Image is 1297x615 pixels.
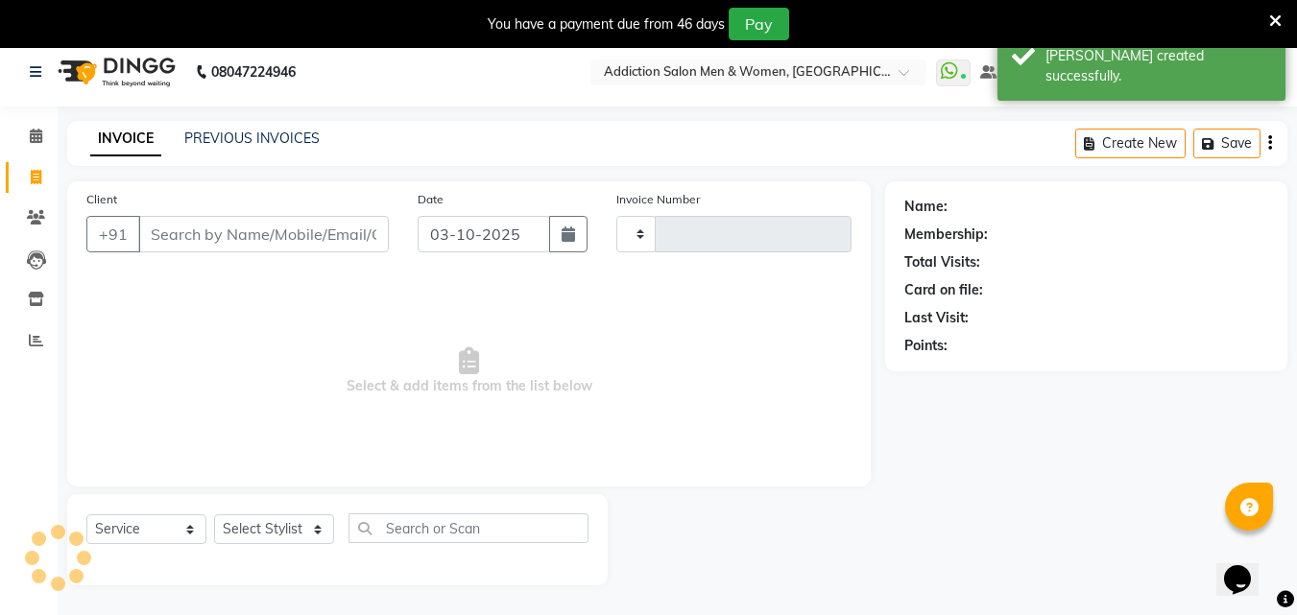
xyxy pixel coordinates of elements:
button: +91 [86,216,140,252]
b: 08047224946 [211,45,296,99]
div: Last Visit: [904,308,969,328]
div: You have a payment due from 46 days [488,14,725,35]
span: Select & add items from the list below [86,275,852,467]
button: Pay [729,8,789,40]
input: Search by Name/Mobile/Email/Code [138,216,389,252]
iframe: chat widget [1216,538,1278,596]
div: Total Visits: [904,252,980,272]
div: Points: [904,336,948,356]
div: Bill created successfully. [1045,46,1271,86]
div: Membership: [904,225,988,245]
button: Create New [1075,129,1186,158]
button: Save [1193,129,1261,158]
img: logo [49,45,180,99]
a: INVOICE [90,122,161,156]
label: Invoice Number [616,191,700,208]
label: Client [86,191,117,208]
div: Card on file: [904,280,983,300]
a: PREVIOUS INVOICES [184,130,320,147]
input: Search or Scan [348,513,588,543]
label: Date [418,191,444,208]
div: Name: [904,197,948,217]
